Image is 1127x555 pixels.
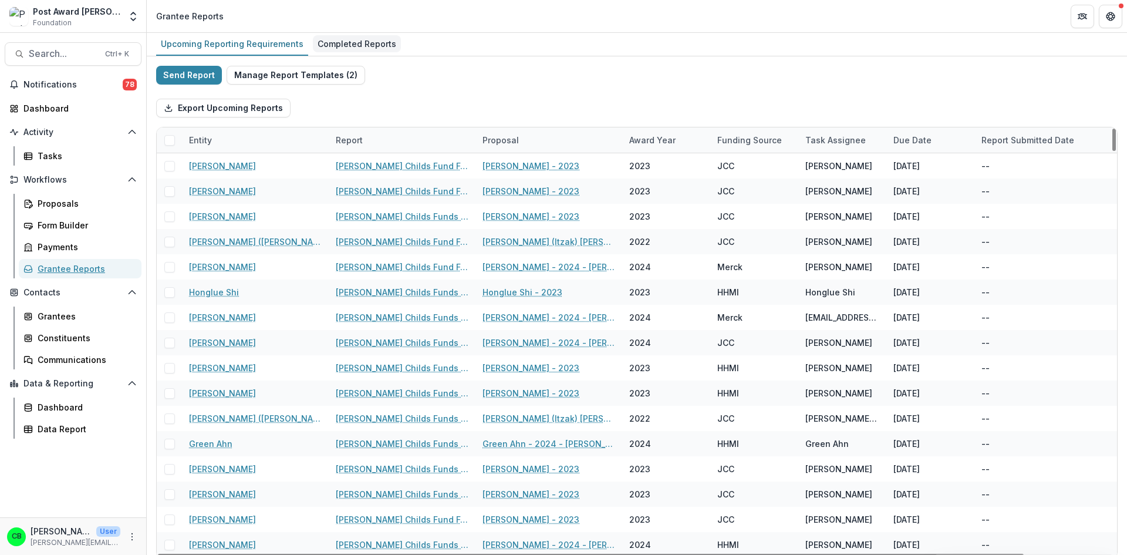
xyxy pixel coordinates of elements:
[5,75,141,94] button: Notifications78
[629,513,650,526] div: 2023
[189,539,256,551] a: [PERSON_NAME]
[313,33,401,56] a: Completed Reports
[482,362,579,374] a: [PERSON_NAME] - 2023
[336,286,468,298] a: [PERSON_NAME] Childs Funds Fellow’s Annual Progress Report
[805,488,872,500] div: [PERSON_NAME]
[717,362,739,374] div: HHMI
[886,127,974,153] div: Due Date
[482,438,615,450] a: Green Ahn - 2024 - [PERSON_NAME] Childs Memorial Fund - Fellowship Application
[189,463,256,475] a: [PERSON_NAME]
[5,42,141,66] button: Search...
[482,261,615,273] a: [PERSON_NAME] - 2024 - [PERSON_NAME] Childs Memorial Fund - Fellowship Application
[482,488,579,500] a: [PERSON_NAME] - 2023
[182,127,329,153] div: Entity
[329,134,370,146] div: Report
[189,210,256,223] a: [PERSON_NAME]
[629,160,650,172] div: 2023
[710,134,789,146] div: Funding Source
[336,412,468,425] a: [PERSON_NAME] Childs Funds Fellow’s Annual Progress Report
[189,488,256,500] a: [PERSON_NAME]
[629,311,651,324] div: 2024
[798,127,886,153] div: Task Assignee
[336,160,468,172] a: [PERSON_NAME] Childs Fund Fellowship Award Financial Expenditure Report
[156,33,308,56] a: Upcoming Reporting Requirements
[805,185,872,197] div: [PERSON_NAME]
[336,513,468,526] a: [PERSON_NAME] Childs Fund Fellowship Award Financial Expenditure Report
[19,398,141,417] a: Dashboard
[38,332,132,344] div: Constituents
[981,236,990,248] div: --
[189,160,256,172] a: [PERSON_NAME]
[629,286,650,298] div: 2023
[189,261,256,273] a: [PERSON_NAME]
[23,175,123,185] span: Workflows
[710,127,798,153] div: Funding Source
[629,438,651,450] div: 2024
[9,7,28,26] img: Post Award Jane Coffin Childs Memorial Fund
[123,79,137,90] span: 78
[227,66,365,85] button: Manage Report Templates (2)
[33,18,72,28] span: Foundation
[19,307,141,326] a: Grantees
[629,185,650,197] div: 2023
[974,127,1121,153] div: Report Submitted Date
[622,134,683,146] div: Award Year
[886,153,974,179] div: [DATE]
[886,305,974,330] div: [DATE]
[886,179,974,204] div: [DATE]
[38,310,132,322] div: Grantees
[886,381,974,406] div: [DATE]
[886,431,974,456] div: [DATE]
[717,539,739,551] div: HHMI
[336,463,468,475] a: [PERSON_NAME] Childs Funds Fellow’s Annual Progress Report
[717,311,743,324] div: Merck
[886,456,974,482] div: [DATE]
[798,134,873,146] div: Task Assignee
[182,134,219,146] div: Entity
[1099,5,1122,28] button: Get Help
[981,261,990,273] div: --
[717,286,739,298] div: HHMI
[805,387,872,399] div: [PERSON_NAME]
[805,311,879,324] div: [EMAIL_ADDRESS][DOMAIN_NAME]
[475,127,622,153] div: Proposal
[189,362,256,374] a: [PERSON_NAME]
[805,362,872,374] div: [PERSON_NAME]
[717,488,734,500] div: JCC
[629,362,650,374] div: 2023
[717,438,739,450] div: HHMI
[717,513,734,526] div: JCC
[805,463,872,475] div: [PERSON_NAME]
[805,210,872,223] div: [PERSON_NAME]
[19,216,141,235] a: Form Builder
[717,387,739,399] div: HHMI
[38,263,132,275] div: Grantee Reports
[19,194,141,213] a: Proposals
[717,463,734,475] div: JCC
[886,254,974,280] div: [DATE]
[805,236,872,248] div: [PERSON_NAME]
[23,102,132,115] div: Dashboard
[629,463,650,475] div: 2023
[886,482,974,507] div: [DATE]
[189,311,256,324] a: [PERSON_NAME]
[336,236,468,248] a: [PERSON_NAME] Childs Fund Fellowship Award Financial Expenditure Report
[981,438,990,450] div: --
[23,379,123,389] span: Data & Reporting
[38,197,132,210] div: Proposals
[336,337,468,349] a: [PERSON_NAME] Childs Funds Fellow’s Annual Progress Report
[475,134,526,146] div: Proposal
[38,423,132,435] div: Data Report
[38,219,132,231] div: Form Builder
[981,286,990,298] div: --
[189,236,322,248] a: [PERSON_NAME] ([PERSON_NAME]
[629,210,650,223] div: 2023
[156,66,222,85] button: Send Report
[19,328,141,348] a: Constituents
[329,127,475,153] div: Report
[717,261,743,273] div: Merck
[23,80,123,90] span: Notifications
